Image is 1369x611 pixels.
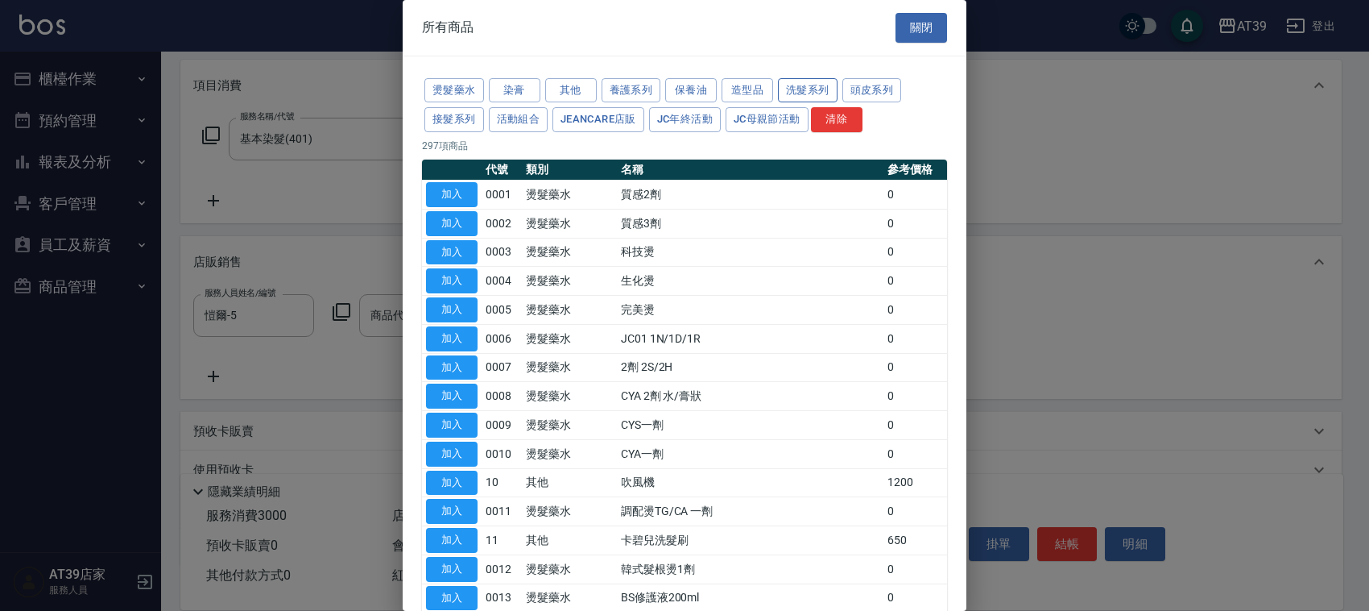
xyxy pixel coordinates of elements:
button: 加入 [426,268,478,293]
button: 加入 [426,557,478,582]
td: 燙髮藥水 [522,238,616,267]
span: 所有商品 [422,19,474,35]
td: 質感2劑 [617,181,883,210]
td: 質感3劑 [617,209,883,238]
td: 燙髮藥水 [522,353,616,382]
button: 加入 [426,240,478,265]
td: 卡碧兒洗髮刷 [617,526,883,555]
td: 0 [883,353,947,382]
button: 清除 [811,107,862,132]
td: JC01 1N/1D/1R [617,324,883,353]
button: 造型品 [722,78,773,103]
button: 養護系列 [602,78,661,103]
td: 10 [482,468,522,497]
button: 活動組合 [489,107,548,132]
td: 完美燙 [617,296,883,325]
td: 燙髮藥水 [522,497,616,526]
button: 加入 [426,211,478,236]
button: 加入 [426,297,478,322]
td: 0010 [482,439,522,468]
th: 代號 [482,160,522,181]
td: 0004 [482,267,522,296]
td: 燙髮藥水 [522,411,616,440]
td: 燙髮藥水 [522,324,616,353]
td: 韓式髮根燙1劑 [617,555,883,584]
td: 調配燙TG/CA 一劑 [617,497,883,526]
button: 加入 [426,528,478,553]
button: 接髮系列 [424,107,484,132]
td: 其他 [522,468,616,497]
button: 加入 [426,355,478,380]
td: 科技燙 [617,238,883,267]
td: CYA一劑 [617,439,883,468]
td: CYS一劑 [617,411,883,440]
td: 0005 [482,296,522,325]
td: 0 [883,181,947,210]
td: 0003 [482,238,522,267]
td: CYA 2劑 水/膏狀 [617,382,883,411]
button: 加入 [426,413,478,438]
td: 0 [883,439,947,468]
td: 0 [883,411,947,440]
button: 加入 [426,499,478,524]
td: 0 [883,324,947,353]
td: 燙髮藥水 [522,296,616,325]
button: 加入 [426,586,478,611]
td: 1200 [883,468,947,497]
td: 0011 [482,497,522,526]
td: 0 [883,238,947,267]
td: 0012 [482,555,522,584]
button: JeanCare店販 [552,107,644,132]
td: 0 [883,555,947,584]
button: 加入 [426,471,478,496]
button: 頭皮系列 [842,78,902,103]
button: 染膏 [489,78,540,103]
p: 297 項商品 [422,139,947,153]
td: 0006 [482,324,522,353]
td: 0 [883,296,947,325]
td: 吹風機 [617,468,883,497]
button: 加入 [426,442,478,467]
button: 保養油 [665,78,717,103]
td: 0 [883,497,947,526]
button: 關閉 [895,13,947,43]
td: 0001 [482,181,522,210]
td: 0007 [482,353,522,382]
button: JC年終活動 [649,107,721,132]
th: 名稱 [617,160,883,181]
td: 燙髮藥水 [522,555,616,584]
td: 燙髮藥水 [522,382,616,411]
td: 0 [883,267,947,296]
td: 其他 [522,526,616,555]
td: 生化燙 [617,267,883,296]
td: 11 [482,526,522,555]
th: 類別 [522,160,616,181]
td: 0009 [482,411,522,440]
button: 其他 [545,78,597,103]
td: 2劑 2S/2H [617,353,883,382]
button: 燙髮藥水 [424,78,484,103]
th: 參考價格 [883,160,947,181]
button: 加入 [426,326,478,351]
td: 燙髮藥水 [522,209,616,238]
td: 燙髮藥水 [522,439,616,468]
td: 燙髮藥水 [522,181,616,210]
button: 加入 [426,384,478,409]
td: 0 [883,209,947,238]
td: 0002 [482,209,522,238]
td: 0 [883,382,947,411]
td: 燙髮藥水 [522,267,616,296]
button: 加入 [426,182,478,207]
button: 洗髮系列 [778,78,838,103]
td: 0008 [482,382,522,411]
button: JC母親節活動 [726,107,809,132]
td: 650 [883,526,947,555]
